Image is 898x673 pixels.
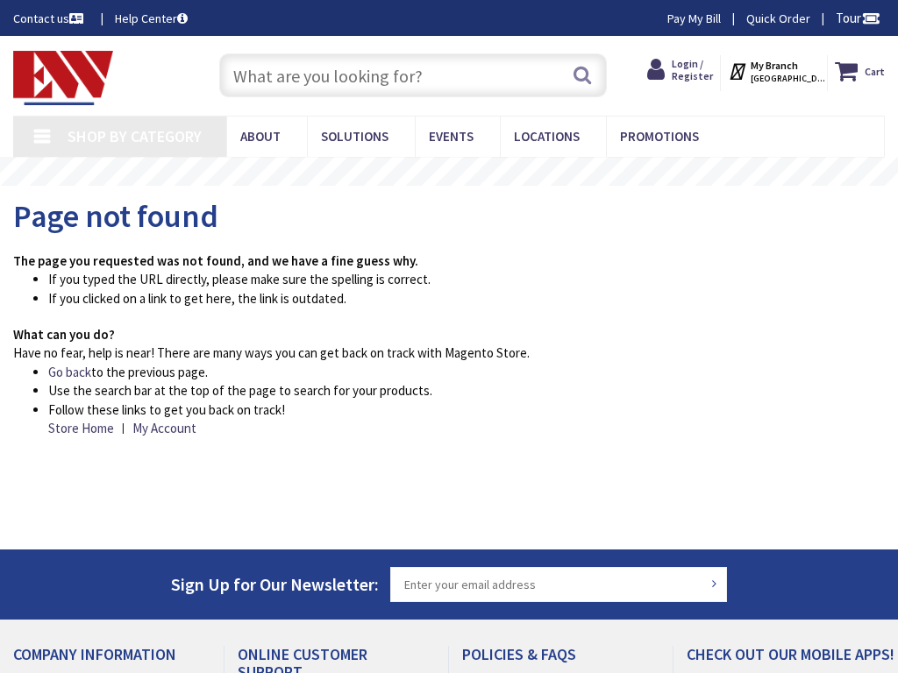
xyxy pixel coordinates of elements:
[13,344,739,362] dd: Have no fear, help is near! There are many ways you can get back on track with Magento Store.
[48,419,114,437] a: Store Home
[751,59,798,72] strong: My Branch
[13,196,218,236] span: Page not found
[13,51,113,105] img: Electrical Wholesalers, Inc.
[171,573,379,595] span: Sign Up for Our Newsletter:
[728,55,820,87] div: My Branch [GEOGRAPHIC_DATA], [GEOGRAPHIC_DATA]
[321,128,388,145] span: Solutions
[390,567,726,602] input: Enter your email address
[647,55,713,85] a: Login / Register
[514,128,580,145] span: Locations
[13,251,739,270] dt: The page you requested was not found, and we have a fine guess why.
[48,363,91,381] a: Go back
[672,57,713,82] span: Login / Register
[219,53,606,97] input: What are you looking for?
[132,419,196,437] a: My Account
[68,126,202,146] span: Shop By Category
[13,10,87,27] a: Contact us
[48,381,739,400] li: Use the search bar at the top of the page to search for your products.
[667,10,721,27] a: Pay My Bill
[48,400,739,438] li: Follow these links to get you back on track!
[865,55,885,87] strong: Cart
[835,55,885,87] a: Cart
[48,270,739,288] li: If you typed the URL directly, please make sure the spelling is correct.
[13,325,739,344] dt: What can you do?
[115,10,188,27] a: Help Center
[240,128,281,145] span: About
[836,10,880,26] span: Tour
[746,10,810,27] a: Quick Order
[620,128,699,145] span: Promotions
[48,363,739,381] li: to the previous page.
[751,73,825,84] span: [GEOGRAPHIC_DATA], [GEOGRAPHIC_DATA]
[48,289,739,308] li: If you clicked on a link to get here, the link is outdated.
[429,128,474,145] span: Events
[326,164,595,180] rs-layer: Free Same Day Pickup at 19 Locations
